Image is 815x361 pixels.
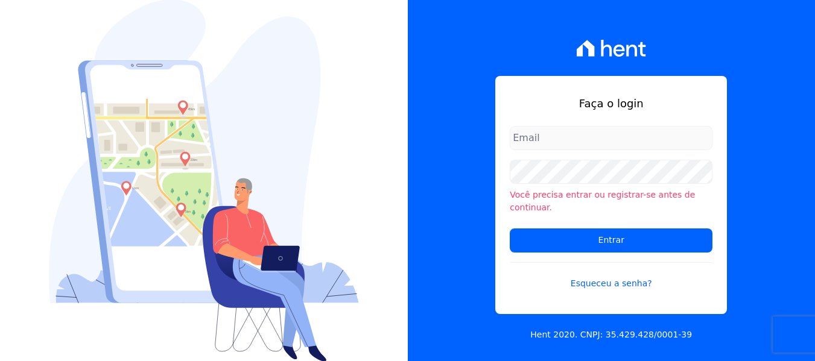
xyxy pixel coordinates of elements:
a: Esqueceu a senha? [510,262,712,290]
li: Você precisa entrar ou registrar-se antes de continuar. [510,189,712,214]
h1: Faça o login [510,95,712,111]
input: Entrar [510,228,712,253]
p: Hent 2020. CNPJ: 35.429.428/0001-39 [530,328,692,341]
input: Email [510,126,712,150]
